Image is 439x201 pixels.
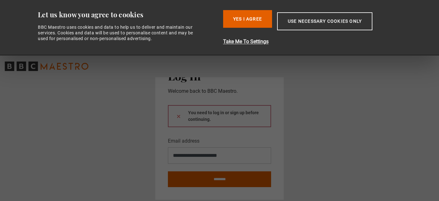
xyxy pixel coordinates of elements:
[168,137,199,145] label: Email address
[5,62,88,71] svg: BBC Maestro
[38,10,218,19] div: Let us know you agree to cookies
[223,38,406,45] button: Take Me To Settings
[168,69,271,82] h2: Log In
[168,105,271,127] div: You need to log in or sign up before continuing.
[277,12,372,30] button: Use necessary cookies only
[168,87,271,95] p: Welcome back to BBC Maestro.
[223,10,272,28] button: Yes I Agree
[38,24,200,42] div: BBC Maestro uses cookies and data to help us to deliver and maintain our services. Cookies and da...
